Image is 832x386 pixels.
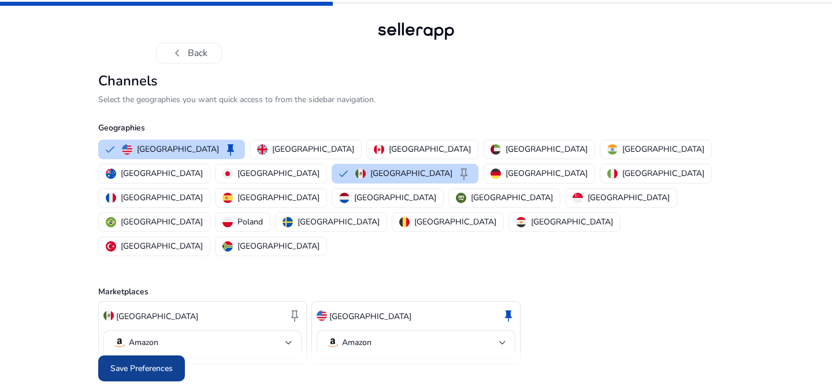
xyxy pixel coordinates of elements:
[457,167,471,181] span: keep
[106,168,116,179] img: au.svg
[222,193,233,203] img: es.svg
[98,286,734,298] p: Marketplaces
[607,144,618,155] img: in.svg
[370,167,452,179] p: [GEOGRAPHIC_DATA]
[222,217,233,227] img: pl.svg
[237,192,320,204] p: [GEOGRAPHIC_DATA]
[137,143,219,155] p: [GEOGRAPHIC_DATA]
[414,216,496,228] p: [GEOGRAPHIC_DATA]
[573,193,583,203] img: sg.svg
[121,240,203,252] p: [GEOGRAPHIC_DATA]
[283,217,293,227] img: se.svg
[113,336,127,350] img: amazon.svg
[354,192,436,204] p: [GEOGRAPHIC_DATA]
[98,355,185,381] button: Save Preferences
[222,168,233,179] img: jp.svg
[106,193,116,203] img: fr.svg
[317,310,327,321] img: us.svg
[491,144,501,155] img: ae.svg
[326,336,340,350] img: amazon.svg
[98,122,734,134] p: Geographies
[374,144,384,155] img: ca.svg
[121,167,203,179] p: [GEOGRAPHIC_DATA]
[399,217,410,227] img: be.svg
[222,241,233,252] img: za.svg
[121,216,203,228] p: [GEOGRAPHIC_DATA]
[516,217,526,227] img: eg.svg
[342,338,372,348] p: Amazon
[502,309,515,323] span: keep
[288,309,302,323] span: keep
[272,143,354,155] p: [GEOGRAPHIC_DATA]
[170,46,184,60] span: chevron_left
[122,144,132,155] img: us.svg
[224,143,237,156] span: keep
[506,167,588,179] p: [GEOGRAPHIC_DATA]
[491,168,501,179] img: de.svg
[129,338,158,348] p: Amazon
[389,143,471,155] p: [GEOGRAPHIC_DATA]
[471,192,553,204] p: [GEOGRAPHIC_DATA]
[237,240,320,252] p: [GEOGRAPHIC_DATA]
[106,241,116,252] img: tr.svg
[237,216,263,228] p: Poland
[456,193,466,203] img: sa.svg
[98,93,734,106] p: Select the geographies you want quick access to from the sidebar navigation.
[607,168,618,179] img: it.svg
[257,144,268,155] img: uk.svg
[237,167,320,179] p: [GEOGRAPHIC_DATA]
[506,143,588,155] p: [GEOGRAPHIC_DATA]
[588,192,670,204] p: [GEOGRAPHIC_DATA]
[622,143,704,155] p: [GEOGRAPHIC_DATA]
[121,192,203,204] p: [GEOGRAPHIC_DATA]
[355,168,366,179] img: mx.svg
[622,167,704,179] p: [GEOGRAPHIC_DATA]
[110,362,173,374] span: Save Preferences
[298,216,380,228] p: [GEOGRAPHIC_DATA]
[339,193,350,203] img: nl.svg
[329,310,411,323] p: [GEOGRAPHIC_DATA]
[116,310,198,323] p: [GEOGRAPHIC_DATA]
[103,310,114,321] img: mx.svg
[531,216,613,228] p: [GEOGRAPHIC_DATA]
[106,217,116,227] img: br.svg
[98,73,734,89] h2: Channels
[156,43,222,63] button: chevron_leftBack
